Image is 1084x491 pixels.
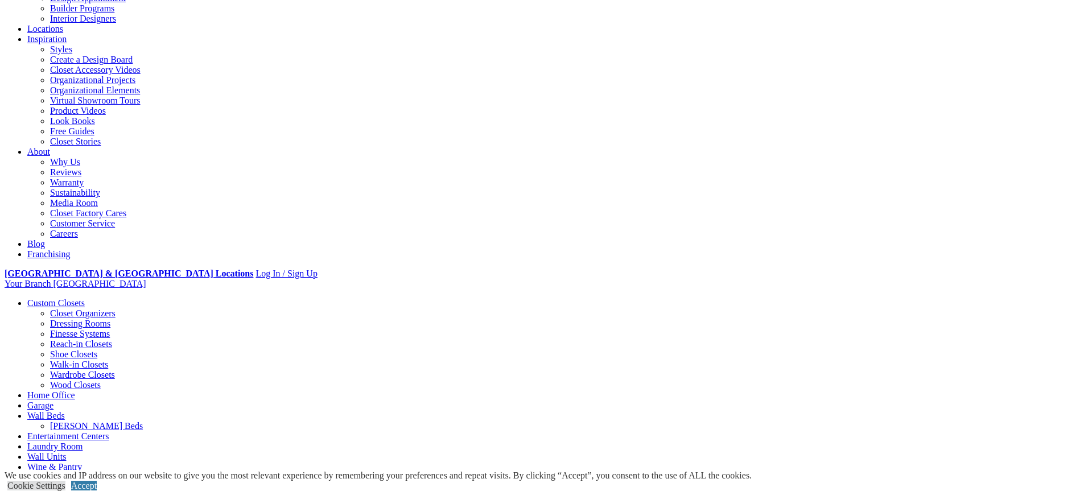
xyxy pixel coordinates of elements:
a: Free Guides [50,126,94,136]
a: Log In / Sign Up [255,269,317,278]
a: Dressing Rooms [50,319,110,328]
span: [GEOGRAPHIC_DATA] [53,279,146,288]
a: Franchising [27,249,71,259]
a: Customer Service [50,218,115,228]
a: Closet Accessory Videos [50,65,141,75]
a: Home Office [27,390,75,400]
a: Cookie Settings [7,481,65,490]
a: Custom Closets [27,298,85,308]
a: [GEOGRAPHIC_DATA] & [GEOGRAPHIC_DATA] Locations [5,269,253,278]
a: Closet Organizers [50,308,116,318]
a: Organizational Projects [50,75,135,85]
a: Reviews [50,167,81,177]
a: Styles [50,44,72,54]
a: Warranty [50,178,84,187]
a: Garage [27,401,53,410]
a: Create a Design Board [50,55,133,64]
div: We use cookies and IP address on our website to give you the most relevant experience by remember... [5,471,752,481]
a: Locations [27,24,63,34]
a: Virtual Showroom Tours [50,96,141,105]
a: Sustainability [50,188,100,197]
a: Careers [50,229,78,238]
a: Laundry Room [27,442,83,451]
a: Why Us [50,157,80,167]
a: Organizational Elements [50,85,140,95]
a: Builder Programs [50,3,114,13]
a: Finesse Systems [50,329,110,339]
a: Blog [27,239,45,249]
a: Interior Designers [50,14,116,23]
a: Shoe Closets [50,349,97,359]
a: Entertainment Centers [27,431,109,441]
a: Walk-in Closets [50,360,108,369]
a: Closet Stories [50,137,101,146]
a: [PERSON_NAME] Beds [50,421,143,431]
a: Wall Units [27,452,66,461]
span: Your Branch [5,279,51,288]
a: Wardrobe Closets [50,370,115,379]
a: Closet Factory Cares [50,208,126,218]
a: Wine & Pantry [27,462,82,472]
a: About [27,147,50,156]
a: Your Branch [GEOGRAPHIC_DATA] [5,279,146,288]
a: Look Books [50,116,95,126]
a: Product Videos [50,106,106,115]
a: Accept [71,481,97,490]
a: Inspiration [27,34,67,44]
a: Reach-in Closets [50,339,112,349]
a: Wall Beds [27,411,65,420]
a: Wood Closets [50,380,101,390]
a: Media Room [50,198,98,208]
